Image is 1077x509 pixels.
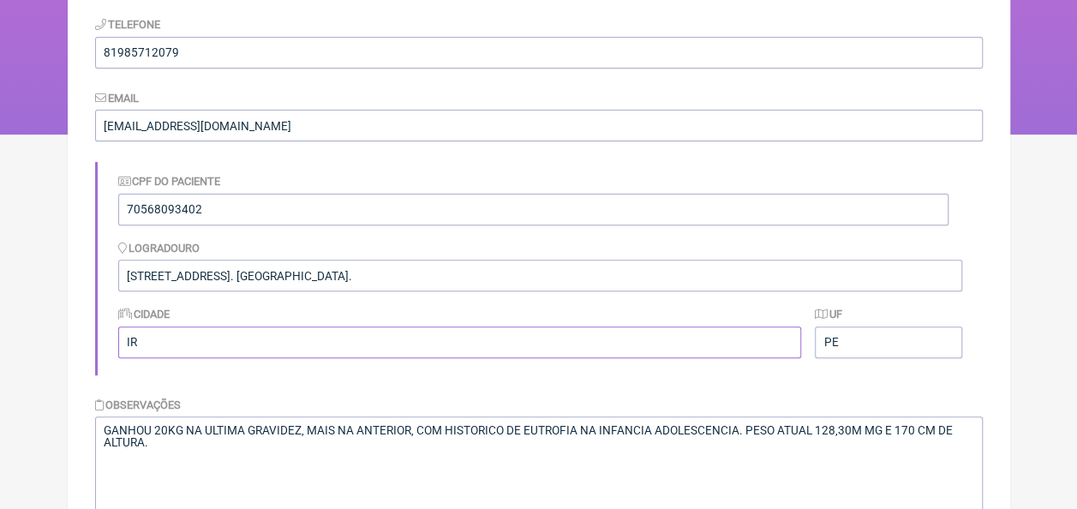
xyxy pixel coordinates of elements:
[118,242,200,254] label: Logradouro
[95,18,161,31] label: Telefone
[95,37,983,69] input: 21 9124 2137
[95,398,182,411] label: Observações
[95,92,140,105] label: Email
[118,194,948,225] input: Identificação do Paciente
[95,110,983,141] input: paciente@email.com
[815,326,961,358] input: UF
[118,308,171,320] label: Cidade
[118,175,221,188] label: CPF do Paciente
[815,308,842,320] label: UF
[118,260,962,291] input: Logradouro
[118,326,802,358] input: Cidade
